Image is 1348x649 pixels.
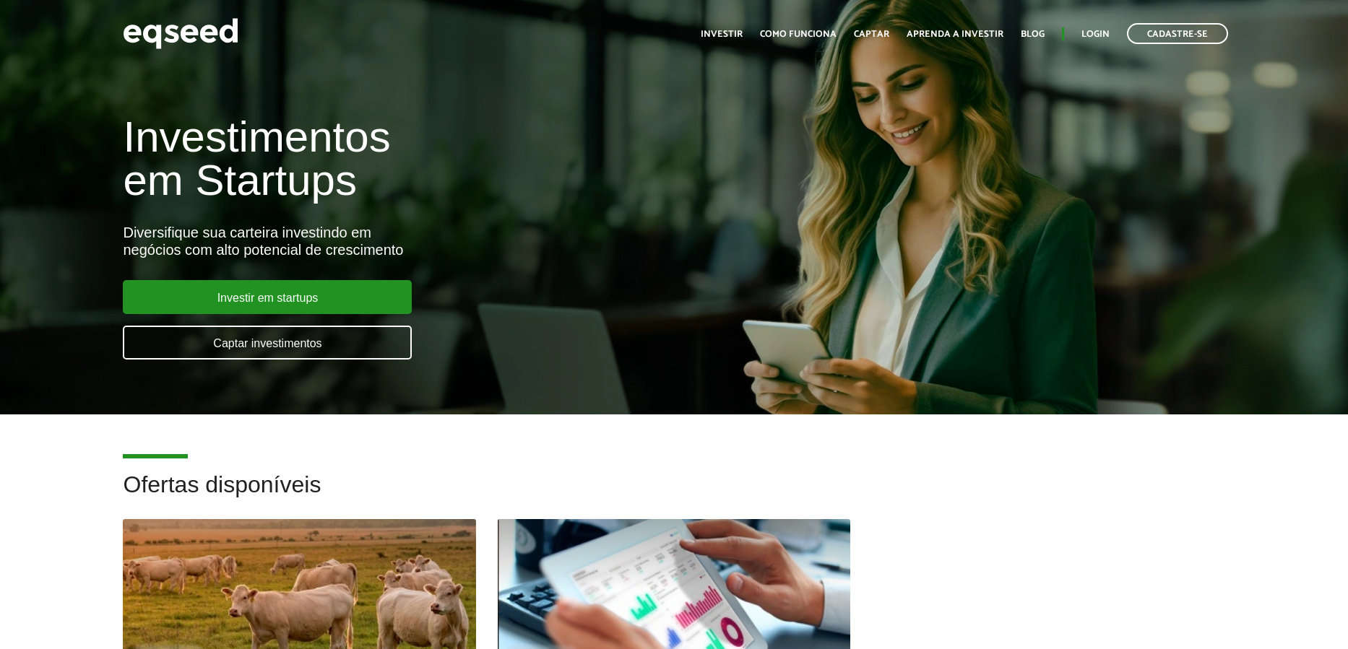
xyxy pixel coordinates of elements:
[1021,30,1045,39] a: Blog
[123,280,412,314] a: Investir em startups
[854,30,889,39] a: Captar
[760,30,837,39] a: Como funciona
[1127,23,1228,44] a: Cadastre-se
[701,30,743,39] a: Investir
[123,326,412,360] a: Captar investimentos
[907,30,1003,39] a: Aprenda a investir
[1081,30,1110,39] a: Login
[123,224,775,258] div: Diversifique sua carteira investindo em negócios com alto potencial de crescimento
[123,14,238,53] img: EqSeed
[123,472,1224,519] h2: Ofertas disponíveis
[123,116,775,202] h1: Investimentos em Startups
